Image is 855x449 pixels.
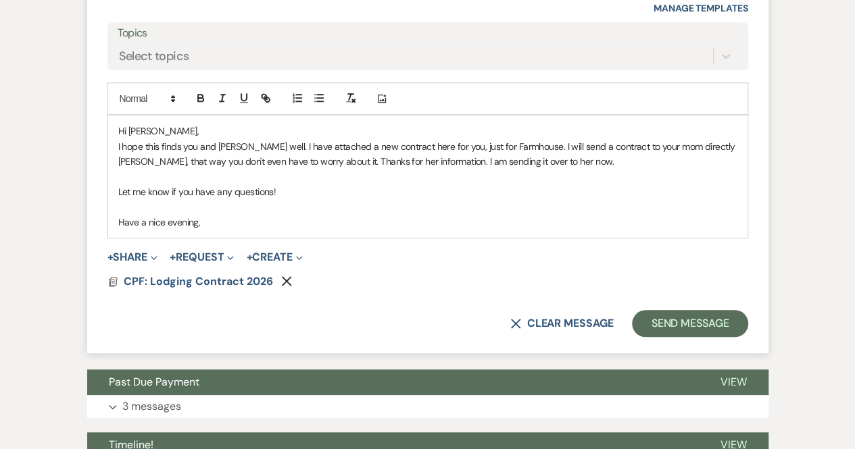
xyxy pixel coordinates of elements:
button: CPF: Lodging Contract 2026 [124,273,276,290]
button: Create [246,252,302,263]
button: Share [107,252,158,263]
button: 3 messages [87,395,768,418]
button: Send Message [632,310,748,337]
button: Clear message [510,318,613,329]
p: I hope this finds you and [PERSON_NAME] well. I have attached a new contract here for you, just f... [118,139,737,169]
p: Let me know if you have any questions! [118,184,737,199]
p: Have a nice evening, [118,215,737,230]
span: + [107,252,114,263]
span: View [720,375,747,389]
label: Topics [118,24,738,43]
button: Past Due Payment [87,369,699,395]
p: 3 messages [122,398,181,415]
p: Hi [PERSON_NAME], [118,124,737,138]
button: View [699,369,768,395]
span: Past Due Payment [109,375,199,389]
button: Request [170,252,234,263]
span: CPF: Lodging Contract 2026 [124,274,273,288]
span: + [246,252,252,263]
div: Select topics [119,47,189,65]
a: Manage Templates [654,2,748,14]
span: + [170,252,176,263]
